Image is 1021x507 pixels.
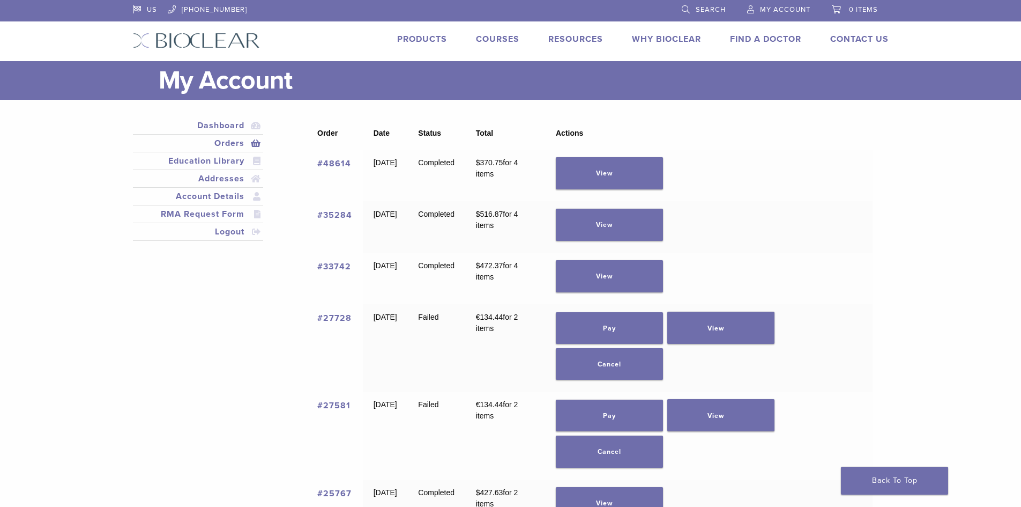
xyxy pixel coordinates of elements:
a: Education Library [135,155,262,167]
a: View order number 27581 [317,400,351,411]
a: Why Bioclear [632,34,701,45]
a: Contact Us [830,34,889,45]
span: 370.75 [476,158,503,167]
td: for 4 items [465,201,545,253]
a: Back To Top [841,467,948,495]
td: Completed [408,150,465,201]
span: Date [374,129,390,137]
span: Actions [556,129,583,137]
span: $ [476,261,480,270]
span: 427.63 [476,488,503,497]
a: Pay for order 27728 [556,312,663,344]
a: Find A Doctor [730,34,801,45]
time: [DATE] [374,261,397,270]
span: $ [476,488,480,497]
td: Completed [408,201,465,253]
a: View order number 33742 [317,261,351,272]
a: View order 35284 [556,209,663,241]
nav: Account pages [133,117,264,254]
td: Failed [408,392,465,479]
a: View order 27581 [667,399,774,431]
a: View order 48614 [556,157,663,189]
a: Account Details [135,190,262,203]
span: $ [476,158,480,167]
a: View order number 25767 [317,488,352,499]
span: Status [418,129,441,137]
a: View order 27728 [667,312,774,344]
time: [DATE] [374,400,397,409]
span: 134.44 [476,313,503,321]
time: [DATE] [374,210,397,218]
span: 516.87 [476,210,503,218]
time: [DATE] [374,313,397,321]
a: Resources [548,34,603,45]
span: $ [476,210,480,218]
a: Logout [135,225,262,238]
span: 472.37 [476,261,503,270]
a: Products [397,34,447,45]
a: Orders [135,137,262,150]
a: Pay for order 27581 [556,400,663,431]
span: Total [476,129,493,137]
td: for 4 items [465,253,545,304]
a: View order 33742 [556,260,663,292]
td: for 4 items [465,150,545,201]
a: Dashboard [135,119,262,132]
time: [DATE] [374,488,397,497]
img: Bioclear [133,33,260,48]
td: Completed [408,253,465,304]
h1: My Account [159,61,889,100]
a: Cancel order 27728 [556,348,663,380]
span: € [476,400,480,409]
span: Search [696,5,726,14]
span: 0 items [849,5,878,14]
span: My Account [760,5,810,14]
span: 134.44 [476,400,503,409]
a: View order number 48614 [317,158,351,169]
span: Order [317,129,338,137]
a: Courses [476,34,519,45]
td: for 2 items [465,392,545,479]
a: Cancel order 27581 [556,436,663,467]
time: [DATE] [374,158,397,167]
a: View order number 35284 [317,210,352,221]
a: Addresses [135,172,262,185]
td: for 2 items [465,304,545,392]
span: € [476,313,480,321]
td: Failed [408,304,465,392]
a: RMA Request Form [135,208,262,221]
a: View order number 27728 [317,313,352,324]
